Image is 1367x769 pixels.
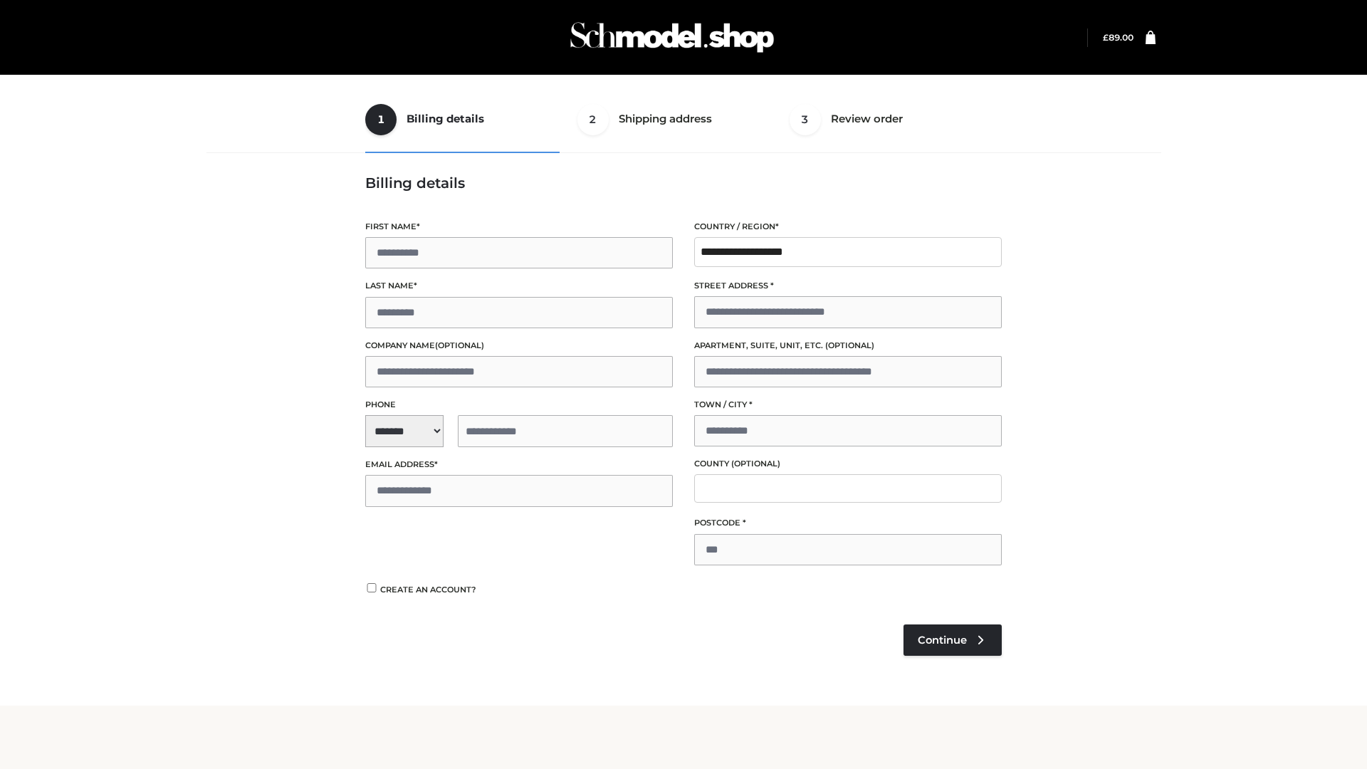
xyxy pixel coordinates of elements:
[694,279,1002,293] label: Street address
[365,279,673,293] label: Last name
[1103,32,1133,43] a: £89.00
[380,585,476,595] span: Create an account?
[904,624,1002,656] a: Continue
[694,457,1002,471] label: County
[694,516,1002,530] label: Postcode
[731,459,780,469] span: (optional)
[1103,32,1133,43] bdi: 89.00
[365,583,378,592] input: Create an account?
[918,634,967,647] span: Continue
[365,220,673,234] label: First name
[694,398,1002,412] label: Town / City
[365,458,673,471] label: Email address
[565,9,779,66] img: Schmodel Admin 964
[365,174,1002,192] h3: Billing details
[694,220,1002,234] label: Country / Region
[1103,32,1109,43] span: £
[694,339,1002,352] label: Apartment, suite, unit, etc.
[435,340,484,350] span: (optional)
[365,339,673,352] label: Company name
[825,340,874,350] span: (optional)
[365,398,673,412] label: Phone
